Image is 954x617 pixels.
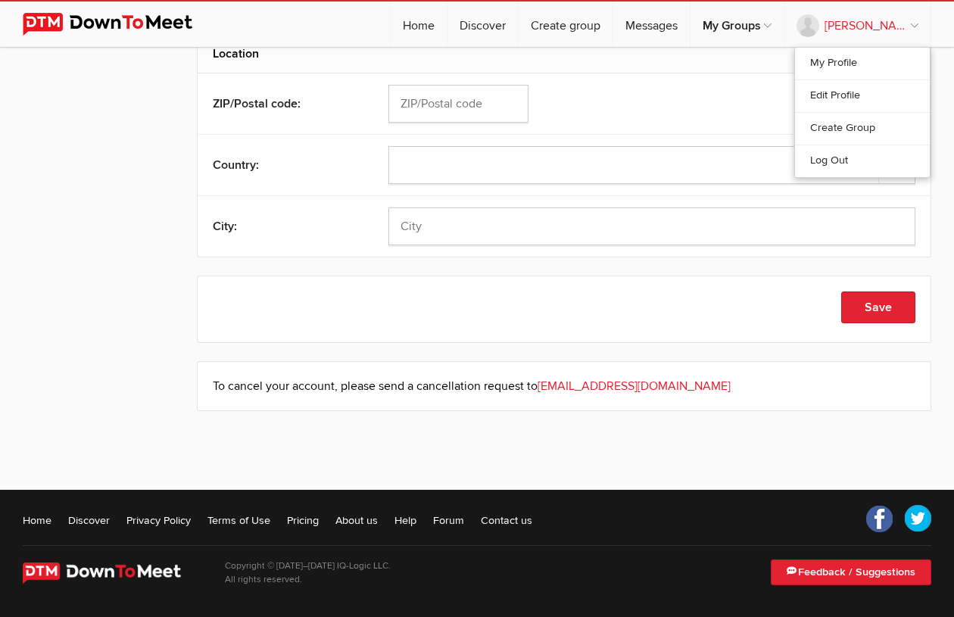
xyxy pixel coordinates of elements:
a: Messages [613,2,690,47]
a: Facebook [866,505,893,532]
p: To cancel your account, please send a cancellation request to [213,377,915,395]
a: Terms of Use [207,513,270,528]
img: DownToMeet [23,562,202,584]
img: DownToMeet [23,13,216,36]
a: Home [391,2,447,47]
a: Home [23,513,51,528]
input: ZIP/Postal code [388,85,528,123]
span: 21st [302,577,313,584]
a: Create group [519,2,613,47]
a: Forum [433,513,464,528]
a: Discover [68,513,110,528]
div: City: [213,207,354,245]
h2: Location [213,36,915,72]
p: Copyright © [DATE]–[DATE] IQ-Logic LLC. All rights reserved. [225,559,391,587]
button: Save [841,291,915,323]
a: Create Group [795,112,930,145]
a: Discover [447,2,518,47]
a: Contact us [481,513,532,528]
a: My Profile [795,48,930,79]
a: Pricing [287,513,319,528]
div: Country: [213,146,354,184]
a: Help [394,513,416,528]
input: City [388,207,915,245]
a: Twitter [904,505,931,532]
div: ZIP/Postal code: [213,85,354,123]
a: My Groups [691,2,784,47]
a: [PERSON_NAME] [784,2,931,47]
a: About us [335,513,378,528]
a: Log Out [795,145,930,177]
a: Feedback / Suggestions [771,559,931,585]
a: Edit Profile [795,79,930,112]
a: Privacy Policy [126,513,191,528]
a: [EMAIL_ADDRESS][DOMAIN_NAME] [538,379,731,394]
